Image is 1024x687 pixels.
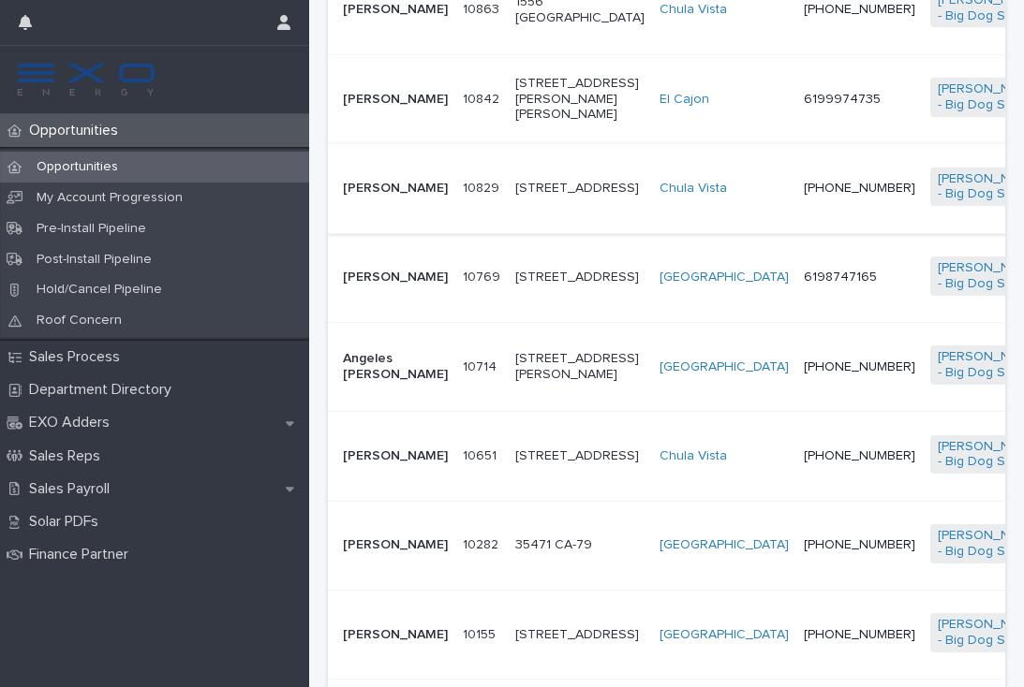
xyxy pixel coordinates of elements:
a: 6199974735 [804,93,881,106]
p: [STREET_ADDRESS] [515,181,645,197]
p: [STREET_ADDRESS] [515,270,645,285]
p: Sales Process [22,348,135,366]
p: [STREET_ADDRESS][PERSON_NAME] [515,351,645,383]
p: [PERSON_NAME] [343,92,448,108]
a: 6198747165 [804,270,877,284]
p: 10282 [463,534,502,553]
p: Roof Concern [22,313,137,329]
p: Post-Install Pipeline [22,252,167,268]
p: 10842 [463,88,503,108]
a: [PHONE_NUMBER] [804,628,915,641]
p: Opportunities [22,122,133,139]
p: [PERSON_NAME] [343,537,448,553]
p: 10769 [463,266,504,285]
a: [PHONE_NUMBER] [804,538,915,551]
a: Chula Vista [660,181,727,197]
p: [PERSON_NAME] [343,270,448,285]
p: Department Directory [22,381,186,399]
a: [GEOGRAPHIC_DATA] [660,627,789,643]
a: El Cajon [660,92,709,108]
p: Finance Partner [22,546,143,563]
p: Sales Reps [22,447,115,465]
p: 10651 [463,445,500,464]
p: 10155 [463,623,499,643]
p: [STREET_ADDRESS][PERSON_NAME][PERSON_NAME] [515,76,645,123]
p: [PERSON_NAME] [343,181,448,197]
p: [STREET_ADDRESS] [515,627,645,643]
p: Opportunities [22,159,133,175]
p: Angeles [PERSON_NAME] [343,351,448,383]
p: [PERSON_NAME] [343,448,448,464]
a: [PHONE_NUMBER] [804,182,915,195]
a: [PHONE_NUMBER] [804,449,915,462]
a: [PHONE_NUMBER] [804,360,915,373]
a: [GEOGRAPHIC_DATA] [660,270,789,285]
p: 10829 [463,177,503,197]
a: Chula Vista [660,2,727,18]
p: [PERSON_NAME] [343,627,448,643]
p: Sales Payroll [22,480,125,498]
p: 35471 CA-79 [515,537,645,553]
a: [PHONE_NUMBER] [804,3,915,16]
p: [STREET_ADDRESS] [515,448,645,464]
a: Chula Vista [660,448,727,464]
a: [GEOGRAPHIC_DATA] [660,359,789,375]
p: 10714 [463,356,500,375]
p: Pre-Install Pipeline [22,221,161,237]
p: Solar PDFs [22,513,113,531]
p: Hold/Cancel Pipeline [22,282,177,298]
p: My Account Progression [22,190,198,206]
img: FKS5r6ZBThi8E5hshIGi [15,61,157,98]
a: [GEOGRAPHIC_DATA] [660,537,789,553]
p: EXO Adders [22,414,125,431]
p: [PERSON_NAME] [343,2,448,18]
